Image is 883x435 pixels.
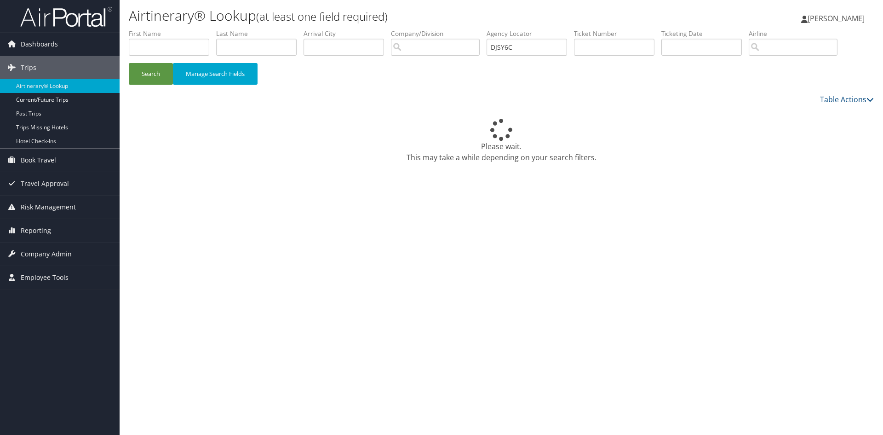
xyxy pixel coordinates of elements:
img: airportal-logo.png [20,6,112,28]
label: Agency Locator [487,29,574,38]
span: Book Travel [21,149,56,172]
div: Please wait. This may take a while depending on your search filters. [129,119,874,163]
a: Table Actions [820,94,874,104]
span: Company Admin [21,243,72,266]
h1: Airtinerary® Lookup [129,6,625,25]
label: Ticketing Date [661,29,749,38]
span: Travel Approval [21,172,69,195]
button: Manage Search Fields [173,63,258,85]
label: Arrival City [304,29,391,38]
span: Reporting [21,219,51,242]
label: Ticket Number [574,29,661,38]
label: Company/Division [391,29,487,38]
label: First Name [129,29,216,38]
small: (at least one field required) [256,9,388,24]
label: Last Name [216,29,304,38]
span: Employee Tools [21,266,69,289]
a: [PERSON_NAME] [801,5,874,32]
span: Risk Management [21,196,76,219]
span: Trips [21,56,36,79]
span: [PERSON_NAME] [808,13,865,23]
label: Airline [749,29,844,38]
span: Dashboards [21,33,58,56]
button: Search [129,63,173,85]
